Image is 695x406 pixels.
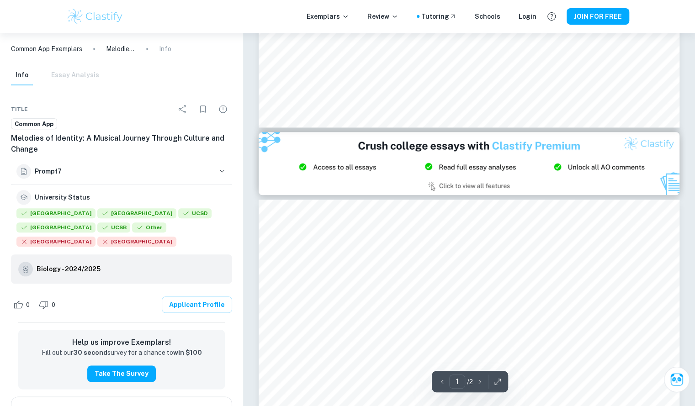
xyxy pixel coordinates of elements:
div: Bookmark [194,100,212,118]
span: [GEOGRAPHIC_DATA] [16,222,95,232]
span: 0 [47,301,60,310]
h6: Prompt 7 [35,166,214,176]
div: Rejected: Stanford University [16,237,95,249]
button: Help and Feedback [544,9,559,24]
h6: Melodies of Identity: A Musical Journey Through Culture and Change [11,133,232,155]
span: UCSB [97,222,130,232]
div: Accepted: University of California, San Diego [178,208,212,221]
span: [GEOGRAPHIC_DATA] [97,208,176,218]
a: Schools [475,11,500,21]
div: Accepted: University of California, Berkeley [16,208,95,221]
p: Melodies of Identity: A Musical Journey Through Culture and Change [106,44,135,54]
div: Rejected: Columbia University [97,237,176,249]
a: Applicant Profile [162,296,232,313]
div: Accepted: University of California, Santa Barbara [97,222,130,235]
button: Ask Clai [664,367,690,392]
span: UCSD [178,208,212,218]
a: Common App Exemplars [11,44,82,54]
span: [GEOGRAPHIC_DATA] [97,237,176,247]
div: Like [11,297,35,312]
span: Common App [11,120,57,129]
h6: Help us improve Exemplars! [26,337,218,348]
p: Exemplars [307,11,349,21]
a: Tutoring [421,11,456,21]
img: Clastify logo [66,7,124,26]
button: Prompt7 [11,158,232,184]
p: Fill out our survey for a chance to [42,348,202,358]
button: Info [11,65,33,85]
div: Report issue [214,100,232,118]
div: Accepted: University of California, Los Angeles [97,208,176,221]
strong: win $100 [173,349,202,356]
img: Ad [259,132,680,195]
div: Accepted: Boston University [16,222,95,235]
p: Review [367,11,398,21]
div: Accepted: Other [132,222,166,235]
a: Biology - 2024/2025 [37,262,101,276]
span: [GEOGRAPHIC_DATA] [16,208,95,218]
span: [GEOGRAPHIC_DATA] [16,237,95,247]
strong: 30 second [73,349,107,356]
span: Title [11,105,28,113]
div: Dislike [37,297,60,312]
p: / 2 [467,377,473,387]
div: Share [174,100,192,118]
p: Info [159,44,171,54]
span: Other [132,222,166,232]
a: Login [519,11,536,21]
span: 0 [21,301,35,310]
h6: University Status [35,192,90,202]
a: Common App [11,118,57,130]
button: Take the Survey [87,365,156,382]
h6: Biology - 2024/2025 [37,264,101,274]
button: JOIN FOR FREE [567,8,629,25]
